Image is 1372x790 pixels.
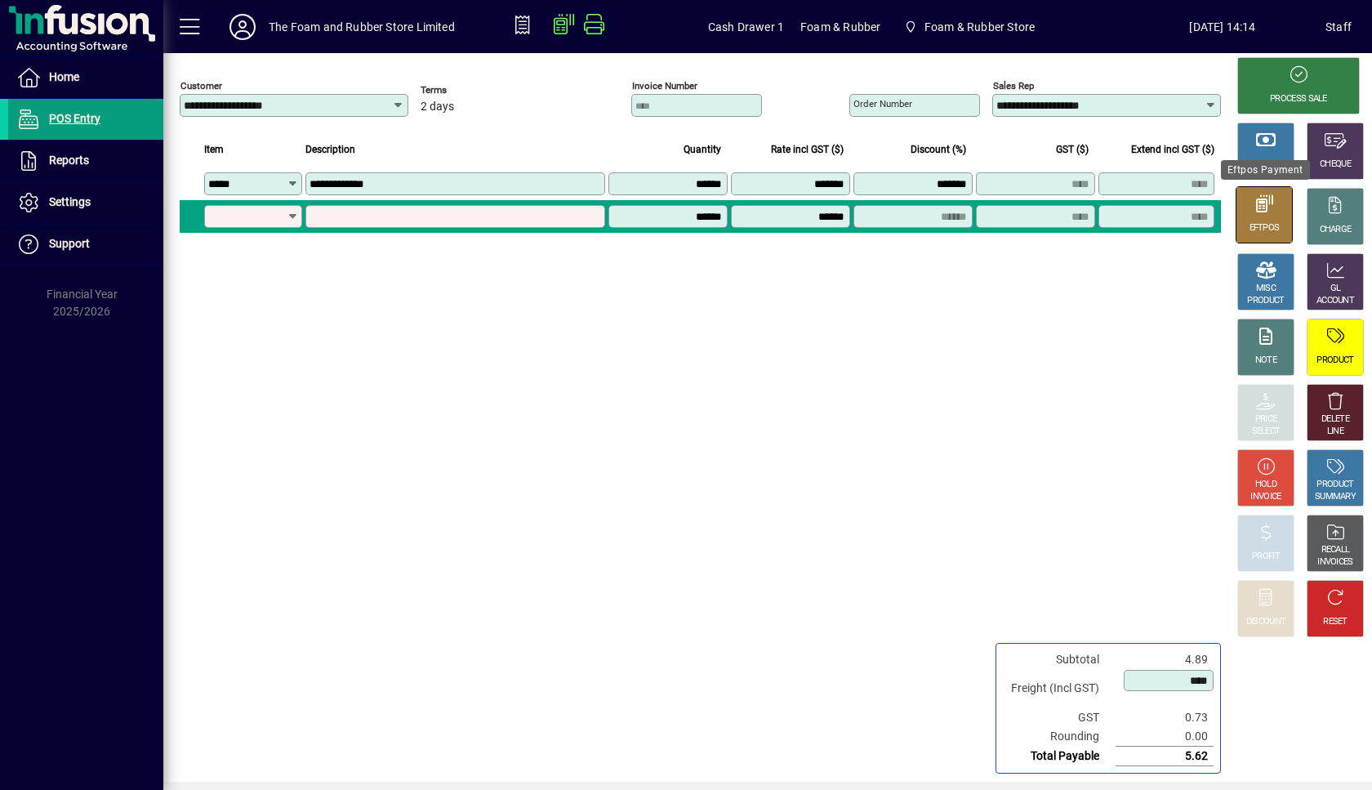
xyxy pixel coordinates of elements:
[1003,727,1116,747] td: Rounding
[632,80,697,91] mat-label: Invoice number
[1252,426,1281,438] div: SELECT
[8,182,163,223] a: Settings
[1316,295,1354,307] div: ACCOUNT
[421,85,519,96] span: Terms
[1056,141,1089,158] span: GST ($)
[1116,747,1214,766] td: 5.62
[911,141,966,158] span: Discount (%)
[993,80,1034,91] mat-label: Sales rep
[421,100,454,114] span: 2 days
[204,141,224,158] span: Item
[1003,650,1116,669] td: Subtotal
[800,14,880,40] span: Foam & Rubber
[1325,14,1352,40] div: Staff
[1131,141,1214,158] span: Extend incl GST ($)
[1116,727,1214,747] td: 0.00
[1255,158,1276,171] div: CASH
[1252,551,1280,563] div: PROFIT
[1116,708,1214,727] td: 0.73
[1330,283,1341,295] div: GL
[1250,491,1281,503] div: INVOICE
[1327,426,1343,438] div: LINE
[1320,224,1352,236] div: CHARGE
[1246,616,1285,628] div: DISCOUNT
[1321,413,1349,426] div: DELETE
[1317,556,1352,569] div: INVOICES
[1316,355,1353,367] div: PRODUCT
[708,14,784,40] span: Cash Drawer 1
[8,224,163,265] a: Support
[305,141,355,158] span: Description
[269,14,455,40] div: The Foam and Rubber Store Limited
[216,12,269,42] button: Profile
[49,70,79,83] span: Home
[1120,14,1325,40] span: [DATE] 14:14
[1315,491,1356,503] div: SUMMARY
[1255,479,1276,491] div: HOLD
[49,237,90,250] span: Support
[1316,479,1353,491] div: PRODUCT
[853,98,912,109] mat-label: Order number
[1320,158,1351,171] div: CHEQUE
[1270,93,1327,105] div: PROCESS SALE
[49,112,100,125] span: POS Entry
[1003,669,1116,708] td: Freight (Incl GST)
[1221,160,1310,180] div: Eftpos Payment
[180,80,222,91] mat-label: Customer
[1255,413,1277,426] div: PRICE
[1256,283,1276,295] div: MISC
[1249,222,1280,234] div: EFTPOS
[1255,355,1276,367] div: NOTE
[8,141,163,181] a: Reports
[49,154,89,167] span: Reports
[1003,747,1116,766] td: Total Payable
[924,14,1035,40] span: Foam & Rubber Store
[49,195,91,208] span: Settings
[1247,295,1284,307] div: PRODUCT
[1003,708,1116,727] td: GST
[684,141,721,158] span: Quantity
[1116,650,1214,669] td: 4.89
[8,57,163,98] a: Home
[771,141,844,158] span: Rate incl GST ($)
[1321,544,1350,556] div: RECALL
[897,12,1041,42] span: Foam & Rubber Store
[1323,616,1347,628] div: RESET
